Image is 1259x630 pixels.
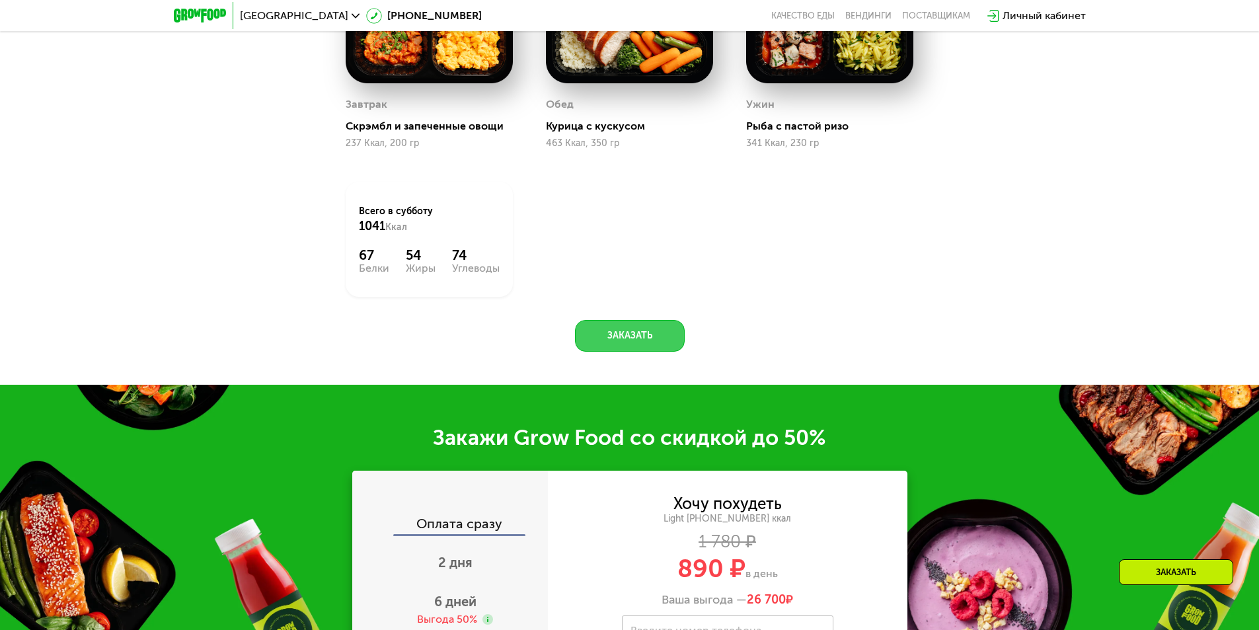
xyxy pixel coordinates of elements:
a: Вендинги [845,11,892,21]
button: Заказать [575,320,685,352]
span: ₽ [747,593,793,608]
span: 26 700 [747,592,786,607]
a: Качество еды [771,11,835,21]
span: в день [745,567,778,580]
div: 341 Ккал, 230 гр [746,138,913,149]
div: Скрэмбл и запеченные овощи [346,120,523,133]
div: 54 [406,247,436,263]
div: 1 780 ₽ [548,535,907,549]
div: поставщикам [902,11,970,21]
span: Ккал [385,221,407,233]
div: Хочу похудеть [673,496,782,511]
div: Ваша выгода — [548,593,907,608]
div: Заказать [1119,559,1233,585]
div: 74 [452,247,500,263]
div: Ужин [746,95,775,114]
div: Light [PHONE_NUMBER] ккал [548,513,907,525]
span: [GEOGRAPHIC_DATA] [240,11,348,21]
span: 890 ₽ [677,553,745,584]
div: 67 [359,247,389,263]
div: Личный кабинет [1003,8,1086,24]
div: Обед [546,95,574,114]
div: Всего в субботу [359,205,500,234]
span: 2 дня [438,555,473,571]
div: Оплата сразу [354,517,548,534]
div: Жиры [406,263,436,274]
div: Рыба с пастой ризо [746,120,924,133]
span: 6 дней [434,594,477,610]
div: Курица с кускусом [546,120,724,133]
div: Белки [359,263,389,274]
div: Завтрак [346,95,387,114]
div: Углеводы [452,263,500,274]
a: [PHONE_NUMBER] [366,8,482,24]
div: 237 Ккал, 200 гр [346,138,513,149]
div: 463 Ккал, 350 гр [546,138,713,149]
span: 1041 [359,219,385,233]
div: Выгода 50% [417,612,477,627]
